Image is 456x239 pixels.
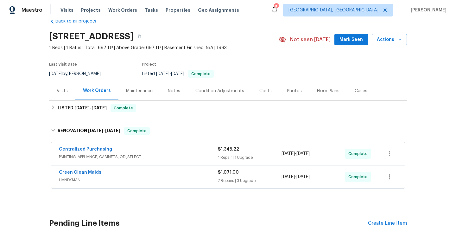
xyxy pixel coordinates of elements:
span: Project [142,62,156,66]
span: [DATE] [171,72,184,76]
span: [DATE] [92,106,107,110]
div: Maintenance [126,88,153,94]
div: Condition Adjustments [195,88,244,94]
button: Copy Address [134,31,145,42]
span: [DATE] [156,72,169,76]
h6: LISTED [58,104,107,112]
div: Notes [168,88,180,94]
div: Create Line Item [368,220,407,226]
span: - [156,72,184,76]
span: HANDYMAN [59,177,218,183]
span: - [88,128,120,133]
div: 1 Repair | 1 Upgrade [218,154,282,161]
span: Complete [111,105,136,111]
a: Back to all projects [49,18,110,24]
span: [GEOGRAPHIC_DATA], [GEOGRAPHIC_DATA] [288,7,378,13]
span: - [282,151,310,157]
span: Listed [142,72,214,76]
button: Mark Seen [334,34,368,46]
span: Last Visit Date [49,62,77,66]
span: PAINTING, APPLIANCE, CABINETS, OD_SELECT [59,154,218,160]
span: [DATE] [74,106,90,110]
div: Floor Plans [317,88,339,94]
span: $1,071.00 [218,170,239,175]
span: [DATE] [282,175,295,179]
div: Work Orders [83,87,111,94]
div: Photos [287,88,302,94]
span: Geo Assignments [198,7,239,13]
span: Mark Seen [339,36,363,44]
div: 7 Repairs | 3 Upgrade [218,178,282,184]
span: Complete [125,128,149,134]
span: [DATE] [296,152,310,156]
span: Complete [189,72,213,76]
h2: [STREET_ADDRESS] [49,33,134,40]
span: $1,345.22 [218,147,239,152]
span: [DATE] [282,152,295,156]
a: Centralized Purchasing [59,147,112,152]
span: Complete [348,151,370,157]
div: Cases [355,88,367,94]
span: [DATE] [88,128,103,133]
span: Visits [60,7,73,13]
span: Projects [81,7,101,13]
div: 5 [274,4,278,10]
span: Complete [348,174,370,180]
span: Maestro [22,7,42,13]
span: - [282,174,310,180]
div: by [PERSON_NAME] [49,70,108,78]
div: LISTED [DATE]-[DATE]Complete [49,100,407,116]
span: Actions [377,36,402,44]
span: [DATE] [49,72,62,76]
span: Tasks [145,8,158,12]
span: [DATE] [105,128,120,133]
div: Costs [259,88,272,94]
span: - [74,106,107,110]
span: Work Orders [108,7,137,13]
a: Green Clean Maids [59,170,101,175]
button: Actions [372,34,407,46]
span: [PERSON_NAME] [408,7,446,13]
div: Visits [57,88,68,94]
div: RENOVATION [DATE]-[DATE]Complete [49,121,407,141]
h6: RENOVATION [58,127,120,135]
span: Not seen [DATE] [290,36,331,43]
span: 1 Beds | 1 Baths | Total: 697 ft² | Above Grade: 697 ft² | Basement Finished: N/A | 1993 [49,45,279,51]
span: [DATE] [296,175,310,179]
h2: Pending Line Items [49,209,368,238]
span: Properties [166,7,190,13]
